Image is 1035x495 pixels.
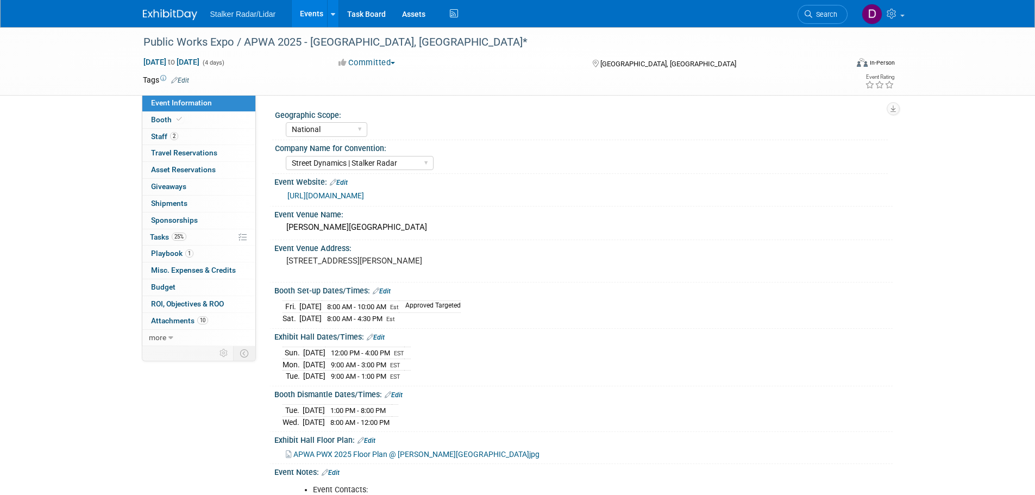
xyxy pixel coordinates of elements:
[330,406,386,415] span: 1:00 PM - 8:00 PM
[330,179,348,186] a: Edit
[798,5,848,24] a: Search
[151,132,178,141] span: Staff
[151,199,187,208] span: Shipments
[274,206,893,220] div: Event Venue Name:
[357,437,375,444] a: Edit
[283,301,299,313] td: Fri.
[142,95,255,111] a: Event Information
[286,450,540,459] a: APWA PWX 2025 Floor Plan @ [PERSON_NAME][GEOGRAPHIC_DATA]jpg
[151,266,236,274] span: Misc. Expenses & Credits
[151,283,175,291] span: Budget
[862,4,882,24] img: Don Horen
[142,246,255,262] a: Playbook1
[142,262,255,279] a: Misc. Expenses & Credits
[149,333,166,342] span: more
[385,391,403,399] a: Edit
[202,59,224,66] span: (4 days)
[151,249,193,258] span: Playbook
[172,233,186,241] span: 25%
[283,347,303,359] td: Sun.
[210,10,276,18] span: Stalker Radar/Lidar
[142,313,255,329] a: Attachments10
[330,418,390,427] span: 8:00 AM - 12:00 PM
[170,132,178,140] span: 2
[274,329,893,343] div: Exhibit Hall Dates/Times:
[151,299,224,308] span: ROI, Objectives & ROO
[151,115,184,124] span: Booth
[293,450,540,459] span: APWA PWX 2025 Floor Plan @ [PERSON_NAME][GEOGRAPHIC_DATA]jpg
[331,361,386,369] span: 9:00 AM - 3:00 PM
[299,312,322,324] td: [DATE]
[166,58,177,66] span: to
[869,59,895,67] div: In-Person
[303,416,325,428] td: [DATE]
[857,58,868,67] img: Format-Inperson.png
[142,279,255,296] a: Budget
[151,316,208,325] span: Attachments
[394,350,404,357] span: EST
[185,249,193,258] span: 1
[274,283,893,297] div: Booth Set-up Dates/Times:
[140,33,831,52] div: Public Works Expo / APWA 2025 - [GEOGRAPHIC_DATA], [GEOGRAPHIC_DATA]*
[143,9,197,20] img: ExhibitDay
[151,98,212,107] span: Event Information
[142,296,255,312] a: ROI, Objectives & ROO
[142,179,255,195] a: Giveaways
[335,57,399,68] button: Committed
[283,405,303,417] td: Tue.
[783,57,895,73] div: Event Format
[142,229,255,246] a: Tasks25%
[151,165,216,174] span: Asset Reservations
[600,60,736,68] span: [GEOGRAPHIC_DATA], [GEOGRAPHIC_DATA]
[274,432,893,446] div: Exhibit Hall Floor Plan:
[197,316,208,324] span: 10
[322,469,340,477] a: Edit
[274,386,893,400] div: Booth Dismantle Dates/Times:
[331,372,386,380] span: 9:00 AM - 1:00 PM
[274,464,893,478] div: Event Notes:
[303,347,325,359] td: [DATE]
[142,112,255,128] a: Booth
[283,312,299,324] td: Sat.
[287,191,364,200] a: [URL][DOMAIN_NAME]
[812,10,837,18] span: Search
[331,349,390,357] span: 12:00 PM - 4:00 PM
[142,145,255,161] a: Travel Reservations
[275,140,888,154] div: Company Name for Convention:
[143,74,189,85] td: Tags
[865,74,894,80] div: Event Rating
[143,57,200,67] span: [DATE] [DATE]
[233,346,255,360] td: Toggle Event Tabs
[283,371,303,382] td: Tue.
[299,301,322,313] td: [DATE]
[151,216,198,224] span: Sponsorships
[286,256,520,266] pre: [STREET_ADDRESS][PERSON_NAME]
[283,359,303,371] td: Mon.
[142,196,255,212] a: Shipments
[151,182,186,191] span: Giveaways
[327,315,382,323] span: 8:00 AM - 4:30 PM
[399,301,461,313] td: Approved Targeted
[142,129,255,145] a: Staff2
[373,287,391,295] a: Edit
[142,212,255,229] a: Sponsorships
[177,116,182,122] i: Booth reservation complete
[150,233,186,241] span: Tasks
[367,334,385,341] a: Edit
[142,330,255,346] a: more
[390,362,400,369] span: EST
[274,174,893,188] div: Event Website:
[275,107,888,121] div: Geographic Scope:
[283,219,885,236] div: [PERSON_NAME][GEOGRAPHIC_DATA]
[151,148,217,157] span: Travel Reservations
[283,416,303,428] td: Wed.
[303,405,325,417] td: [DATE]
[171,77,189,84] a: Edit
[390,373,400,380] span: EST
[142,162,255,178] a: Asset Reservations
[215,346,234,360] td: Personalize Event Tab Strip
[303,359,325,371] td: [DATE]
[274,240,893,254] div: Event Venue Address:
[303,371,325,382] td: [DATE]
[327,303,386,311] span: 8:00 AM - 10:00 AM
